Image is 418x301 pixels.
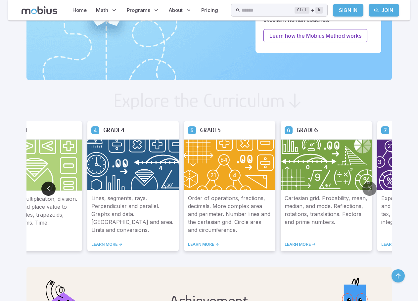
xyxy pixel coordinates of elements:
span: Programs [127,7,150,14]
h5: Grade 5 [200,125,221,135]
kbd: k [315,7,323,14]
p: Lines, segments, rays. Perpendicular and parallel. Graphs and data. [GEOGRAPHIC_DATA] and area. U... [91,194,175,234]
img: Grade 4 [87,139,179,190]
a: Join [369,4,399,17]
h2: Explore the Curriculum [113,91,285,110]
img: Grade 6 [281,139,372,190]
span: About [169,7,183,14]
a: Grade 5 [188,126,196,134]
a: Pricing [199,3,220,18]
a: Sign In [333,4,363,17]
p: Learn how the Mobius Method works [269,32,361,40]
button: Go to previous slide [41,182,56,196]
img: Grade 5 [184,139,275,190]
span: Math [96,7,108,14]
a: Grade 7 [381,126,389,134]
div: + [295,6,323,14]
h5: Grade 6 [297,125,318,135]
a: Grade 4 [91,126,99,134]
h5: Grade 4 [103,125,124,135]
a: LEARN MORE -> [91,242,175,247]
h5: Grade 3 [7,125,27,135]
a: Grade 6 [285,126,293,134]
a: Learn how the Mobius Method works [263,29,367,42]
a: Home [70,3,89,18]
p: Order of operations, fractions, decimals. More complex area and perimeter. Number lines and the c... [188,194,271,234]
button: Go to next slide [362,182,377,196]
kbd: Ctrl [295,7,309,14]
a: LEARN MORE -> [188,242,271,247]
p: Cartesian grid. Probability, mean, median, and mode. Reflections, rotations, translations. Factor... [285,194,368,234]
a: LEARN MORE -> [285,242,368,247]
